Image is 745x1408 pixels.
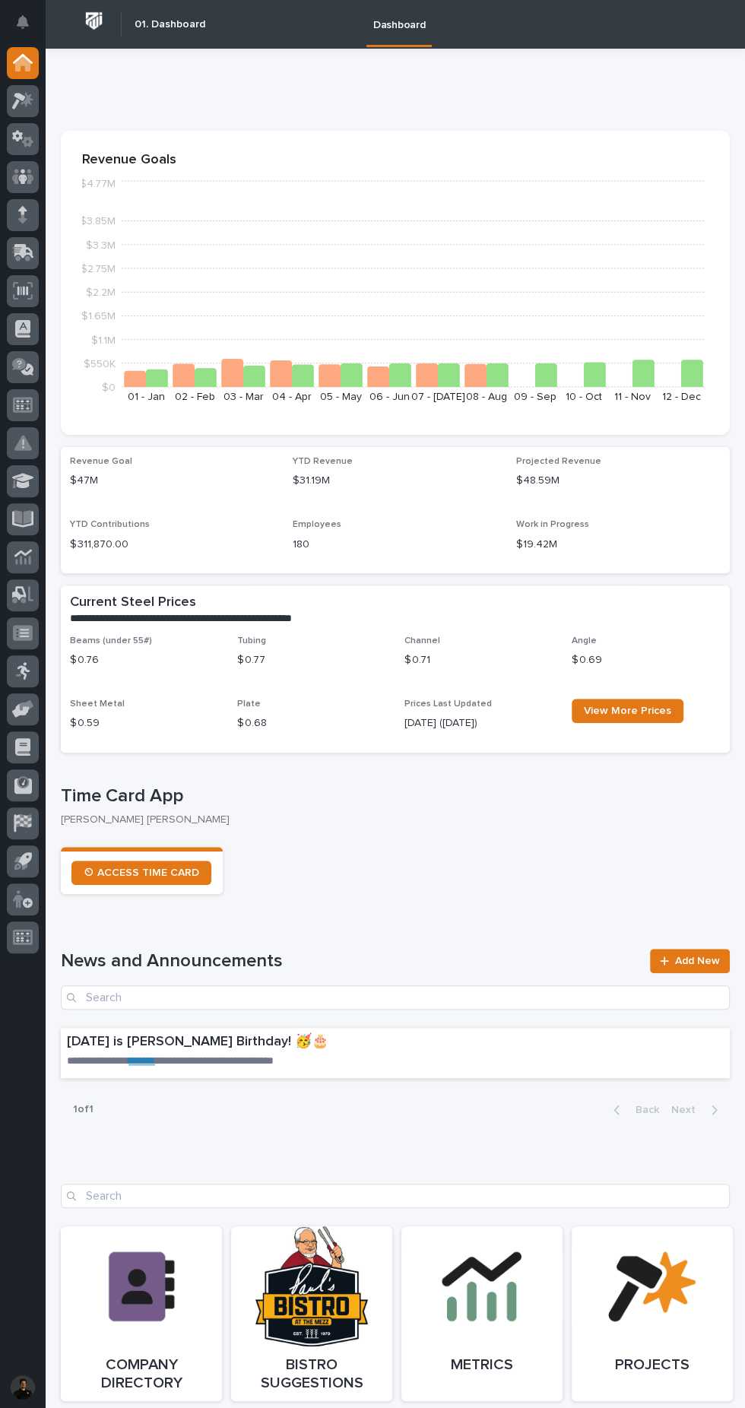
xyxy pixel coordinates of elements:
text: 02 - Feb [175,392,215,402]
p: $ 311,870.00 [70,537,274,553]
tspan: $4.77M [80,179,116,190]
text: 12 - Dec [662,392,701,402]
p: $ 0.68 [237,715,386,731]
input: Search [61,985,730,1010]
a: Metrics [401,1226,563,1401]
a: Company Directory [61,1226,222,1401]
a: Projects [572,1226,733,1401]
span: Angle [572,636,597,645]
p: 180 [293,537,497,553]
tspan: $1.65M [81,312,116,322]
p: [DATE] ([DATE]) [404,715,553,731]
a: ⏲ ACCESS TIME CARD [71,861,211,885]
text: 11 - Nov [614,392,651,402]
button: Notifications [7,6,39,38]
h2: Current Steel Prices [70,595,196,611]
span: View More Prices [584,706,671,716]
a: Add New [650,949,730,973]
span: Next [671,1105,705,1115]
span: Revenue Goal [70,457,132,466]
tspan: $3.3M [86,240,116,251]
span: Add New [675,956,720,966]
tspan: $2.2M [86,287,116,298]
span: Beams (under 55#) [70,636,152,645]
span: Sheet Metal [70,699,125,709]
span: Plate [237,699,261,709]
input: Search [61,1184,730,1208]
p: $ 0.77 [237,652,386,668]
tspan: $1.1M [91,335,116,346]
text: 01 - Jan [128,392,165,402]
span: YTD Contributions [70,520,150,529]
tspan: $3.85M [80,217,116,227]
h2: 01. Dashboard [135,18,205,31]
button: Next [665,1103,730,1117]
p: $ 0.59 [70,715,219,731]
p: $31.19M [293,473,497,489]
span: ⏲ ACCESS TIME CARD [84,867,199,878]
text: 10 - Oct [566,392,602,402]
text: 04 - Apr [272,392,312,402]
text: 06 - Jun [369,392,410,402]
p: $19.42M [516,537,721,553]
h1: News and Announcements [61,950,641,972]
tspan: $550K [84,359,116,369]
a: Bistro Suggestions [231,1226,392,1401]
text: 08 - Aug [466,392,507,402]
span: YTD Revenue [293,457,353,466]
span: Tubing [237,636,266,645]
text: 03 - Mar [223,392,264,402]
button: users-avatar [7,1372,39,1403]
span: Employees [293,520,341,529]
span: Projected Revenue [516,457,601,466]
img: Workspace Logo [80,7,108,35]
span: Prices Last Updated [404,699,492,709]
text: 05 - May [320,392,362,402]
p: $48.59M [516,473,721,489]
a: View More Prices [572,699,683,723]
p: $ 0.69 [572,652,721,668]
p: [PERSON_NAME] [PERSON_NAME] [61,813,718,826]
text: 09 - Sep [514,392,556,402]
p: $ 0.71 [404,652,553,668]
div: Notifications [19,15,39,40]
p: $ 0.76 [70,652,219,668]
p: [DATE] is [PERSON_NAME] Birthday! 🥳🎂 [67,1034,535,1051]
text: 07 - [DATE] [411,392,465,402]
span: Back [626,1105,659,1115]
p: Revenue Goals [82,152,709,169]
tspan: $2.75M [81,264,116,274]
button: Back [601,1103,665,1117]
p: $47M [70,473,274,489]
p: Time Card App [61,785,724,807]
span: Channel [404,636,440,645]
tspan: $0 [102,382,116,393]
span: Work in Progress [516,520,589,529]
p: 1 of 1 [61,1091,106,1128]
